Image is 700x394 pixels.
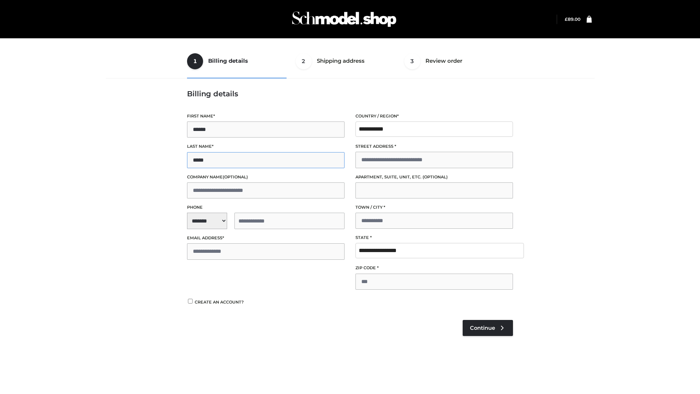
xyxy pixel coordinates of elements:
label: Town / City [355,204,513,211]
h3: Billing details [187,89,513,98]
a: Continue [463,320,513,336]
label: Street address [355,143,513,150]
label: Email address [187,235,345,242]
label: Apartment, suite, unit, etc. [355,174,513,181]
span: (optional) [423,174,448,179]
input: Create an account? [187,299,194,304]
a: £89.00 [565,16,580,22]
label: Phone [187,204,345,211]
label: Company name [187,174,345,181]
img: Schmodel Admin 964 [289,5,399,34]
label: Last name [187,143,345,150]
span: Continue [470,325,495,331]
span: (optional) [223,174,248,179]
span: £ [565,16,568,22]
label: Country / Region [355,113,513,120]
label: First name [187,113,345,120]
bdi: 89.00 [565,16,580,22]
label: ZIP Code [355,264,513,271]
span: Create an account? [195,300,244,305]
label: State [355,234,513,241]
